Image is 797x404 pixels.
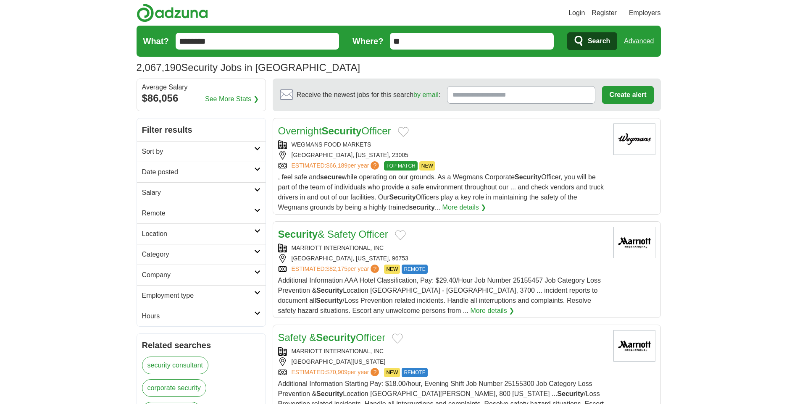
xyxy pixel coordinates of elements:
[142,147,254,157] h2: Sort by
[624,33,654,50] a: Advanced
[322,125,362,136] strong: Security
[613,227,655,258] img: Marriott International logo
[352,35,383,47] label: Where?
[326,265,347,272] span: $82,175
[142,357,209,374] a: security consultant
[137,306,266,326] a: Hours
[515,173,541,181] strong: Security
[384,265,400,274] span: NEW
[326,369,347,375] span: $70,909
[384,161,417,171] span: TOP MATCH
[142,91,260,106] div: $86,056
[613,330,655,362] img: Marriott International logo
[592,8,617,18] a: Register
[142,167,254,177] h2: Date posted
[137,223,266,244] a: Location
[137,265,266,285] a: Company
[409,204,434,211] strong: security
[143,35,169,47] label: What?
[384,368,400,377] span: NEW
[278,125,391,136] a: OvernightSecurityOfficer
[278,332,386,343] a: Safety &SecurityOfficer
[629,8,661,18] a: Employers
[278,173,604,211] span: , feel safe and while operating on our grounds. As a Wegmans Corporate Officer, you will be part ...
[398,127,409,137] button: Add to favorite jobs
[326,162,347,169] span: $66,189
[567,32,617,50] button: Search
[568,8,585,18] a: Login
[297,90,440,100] span: Receive the newest jobs for this search :
[292,348,384,354] a: MARRIOTT INTERNATIONAL, INC
[142,229,254,239] h2: Location
[371,368,379,376] span: ?
[371,265,379,273] span: ?
[137,203,266,223] a: Remote
[316,287,343,294] strong: Security
[142,208,254,218] h2: Remote
[278,277,601,314] span: Additional Information AAA Hotel Classification, Pay: $29.40/Hour Job Number 25155457 Job Categor...
[137,62,360,73] h1: Security Jobs in [GEOGRAPHIC_DATA]
[137,285,266,306] a: Employment type
[389,194,416,201] strong: Security
[292,161,381,171] a: ESTIMATED:$66,189per year?
[320,173,342,181] strong: secure
[278,357,607,366] div: [GEOGRAPHIC_DATA][US_STATE]
[292,368,381,377] a: ESTIMATED:$70,909per year?
[137,141,266,162] a: Sort by
[402,368,427,377] span: REMOTE
[392,333,403,344] button: Add to favorite jobs
[137,118,266,141] h2: Filter results
[419,161,435,171] span: NEW
[395,230,406,240] button: Add to favorite jobs
[316,297,342,304] strong: Security
[278,228,388,240] a: Security& Safety Officer
[278,151,607,160] div: [GEOGRAPHIC_DATA], [US_STATE], 23005
[316,390,343,397] strong: Security
[137,3,208,22] img: Adzuna logo
[413,91,439,98] a: by email
[557,390,584,397] strong: Security
[613,123,655,155] img: Wegmans Food Market logo
[402,265,427,274] span: REMOTE
[602,86,653,104] button: Create alert
[292,265,381,274] a: ESTIMATED:$82,175per year?
[292,141,371,148] a: WEGMANS FOOD MARKETS
[278,228,318,240] strong: Security
[137,182,266,203] a: Salary
[316,332,356,343] strong: Security
[142,291,254,301] h2: Employment type
[142,311,254,321] h2: Hours
[371,161,379,170] span: ?
[442,202,487,212] a: More details ❯
[588,33,610,50] span: Search
[471,306,515,316] a: More details ❯
[142,84,260,91] div: Average Salary
[142,249,254,260] h2: Category
[142,379,206,397] a: corporate security
[137,60,181,75] span: 2,067,190
[292,244,384,251] a: MARRIOTT INTERNATIONAL, INC
[142,270,254,280] h2: Company
[137,162,266,182] a: Date posted
[278,254,607,263] div: [GEOGRAPHIC_DATA], [US_STATE], 96753
[142,339,260,352] h2: Related searches
[137,244,266,265] a: Category
[142,188,254,198] h2: Salary
[205,94,259,104] a: See More Stats ❯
